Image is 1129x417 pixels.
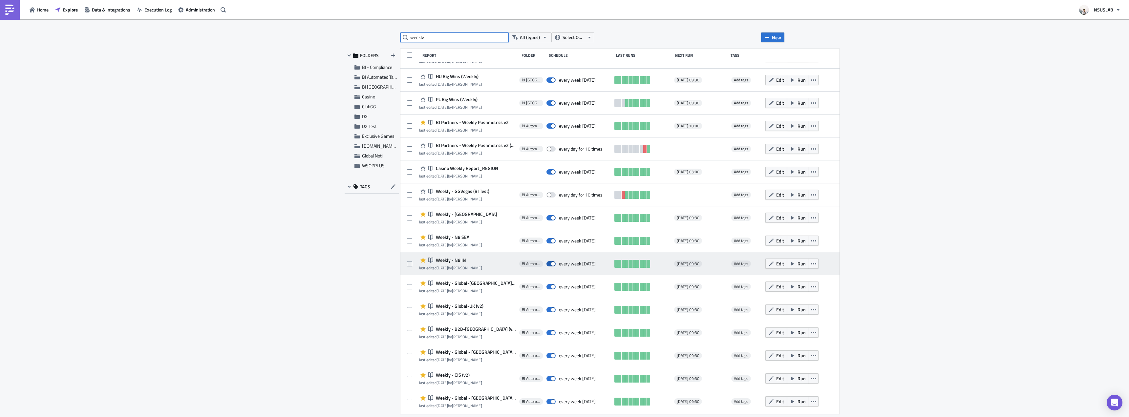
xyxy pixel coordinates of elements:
span: BI Automated Tableau Reporting [522,376,541,381]
div: last edited by [PERSON_NAME] [419,380,482,385]
span: Edit [776,329,784,336]
span: Add tags [734,77,748,83]
span: [DATE] 09:30 [677,284,699,289]
span: Weekly - Global - Canada-ON (v2) [434,395,516,401]
span: Edit [776,352,784,359]
span: Run [798,375,806,382]
span: New [772,34,781,41]
span: [DATE] 09:30 [677,238,699,243]
span: Add tags [731,329,751,336]
div: last edited by [PERSON_NAME] [419,265,482,270]
span: Add tags [734,169,748,175]
span: BI Automated Tableau Reporting [522,399,541,404]
span: Weekly - GGVegas (BI Test) [434,188,489,194]
span: Run [798,191,806,198]
input: Search Reports [400,32,509,42]
button: Edit [765,281,787,292]
span: BI Toronto [522,100,541,106]
span: BI Automated Tableau Reporting [522,307,541,312]
button: Edit [765,327,787,338]
div: last edited by [PERSON_NAME] [419,197,489,201]
span: Run [798,352,806,359]
button: Edit [765,236,787,246]
time: 2025-05-21T16:00:11Z [437,196,448,202]
span: Add tags [731,398,751,405]
span: [DATE] 10:00 [677,123,699,129]
div: every week on Monday [559,284,596,290]
time: 2025-04-29T17:23:10Z [437,311,448,317]
div: Tags [731,53,762,58]
span: Add tags [734,261,748,267]
time: 2025-07-11T20:22:01Z [437,81,448,87]
button: Edit [765,350,787,361]
span: BI Automated Tableau Reporting [522,284,541,289]
div: Last Runs [616,53,672,58]
span: BI Toronto [362,83,409,90]
img: Avatar [1078,4,1090,15]
div: every week on Monday [559,238,596,244]
div: last edited by [PERSON_NAME] [419,334,516,339]
div: every week on Monday [559,376,596,382]
span: BI Toronto [522,77,541,83]
span: Weekly - B2B-Brazil (v2) [434,326,516,332]
span: BI Partners - Weekly Pushmetrics v2 (BI Test) [434,142,516,148]
span: FOLDERS [360,52,379,58]
span: Add tags [731,306,751,313]
button: Home [26,5,52,15]
time: 2025-04-29T17:21:53Z [437,357,448,363]
span: Add tags [734,238,748,244]
span: Add tags [734,215,748,221]
span: Add tags [731,192,751,198]
span: Edit [776,99,784,106]
time: 2025-04-29T17:23:40Z [437,288,448,294]
span: BI Automated Tableau Reporting [522,215,541,220]
span: [DATE] 09:30 [677,330,699,335]
span: GGPOKER.CA Noti [362,142,406,149]
span: Add tags [731,169,751,175]
button: Data & Integrations [81,5,134,15]
span: Edit [776,306,784,313]
span: Edit [776,168,784,175]
span: BI Automated Tableau Reporting [522,192,541,198]
time: 2025-04-29T17:19:52Z [437,403,448,409]
span: [DATE] 09:30 [677,77,699,83]
span: Run [798,283,806,290]
div: last edited by [PERSON_NAME] [419,242,482,247]
button: Edit [765,190,787,200]
span: Edit [776,214,784,221]
span: Add tags [734,329,748,336]
div: every week on Monday [559,169,596,175]
button: Run [787,236,809,246]
span: Global Noti [362,152,383,159]
span: Edit [776,122,784,129]
span: [DATE] 09:30 [677,399,699,404]
span: All (types) [520,34,540,41]
div: every week on Monday [559,123,596,129]
span: BI Automated Tableau Reporting [522,238,541,243]
span: Edit [776,145,784,152]
button: Run [787,75,809,85]
span: Add tags [734,306,748,313]
span: Home [37,6,49,13]
button: Edit [765,213,787,223]
span: WSOPPLUS [362,162,385,169]
span: Run [798,99,806,106]
span: Run [798,76,806,83]
time: 2025-04-29T17:20:21Z [437,380,448,386]
div: Next Run [675,53,727,58]
span: Exclusive Games [362,133,394,139]
span: Data & Integrations [92,6,130,13]
div: last edited by [PERSON_NAME] [419,128,509,133]
span: Run [798,214,806,221]
span: DX Test [362,123,377,130]
button: Administration [175,5,218,15]
div: Report [422,53,518,58]
button: Run [787,373,809,384]
span: BI - Compliance [362,64,392,71]
button: Execution Log [134,5,175,15]
span: Explore [63,6,78,13]
span: Weekly - N8 SEA [434,234,469,240]
span: Add tags [731,215,751,221]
